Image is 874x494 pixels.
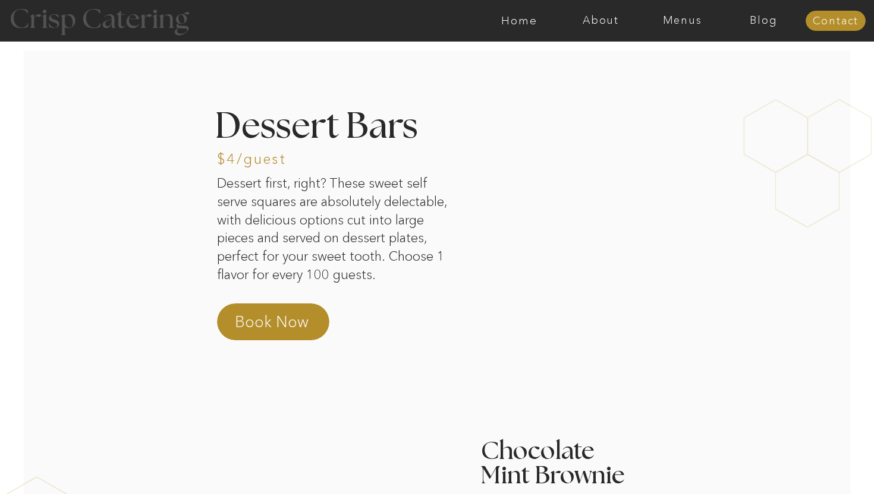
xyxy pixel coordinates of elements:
a: Home [479,15,560,27]
h3: $4/guest [217,152,285,163]
p: Dessert first, right? These sweet self serve squares are absolutely delectable, with delicious op... [217,175,452,294]
a: Menus [642,15,723,27]
a: Blog [723,15,804,27]
a: Contact [806,15,866,27]
h2: Dessert Bars [215,109,444,141]
a: About [560,15,642,27]
a: Book Now [235,311,339,340]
